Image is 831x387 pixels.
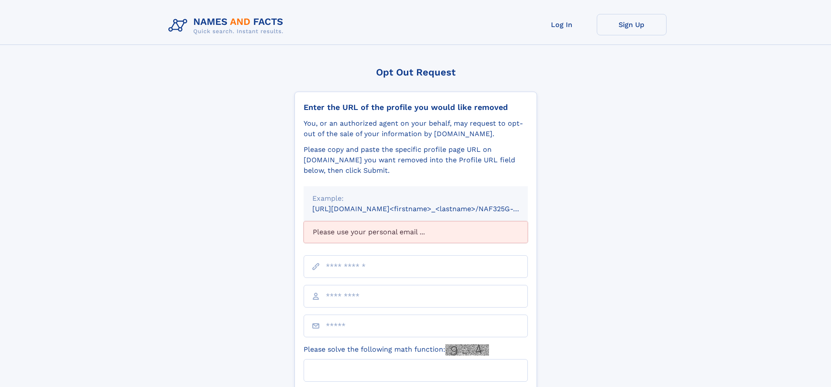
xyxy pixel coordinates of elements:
a: Log In [527,14,597,35]
div: Opt Out Request [294,67,537,78]
div: You, or an authorized agent on your behalf, may request to opt-out of the sale of your informatio... [304,118,528,139]
div: Please copy and paste the specific profile page URL on [DOMAIN_NAME] you want removed into the Pr... [304,144,528,176]
small: [URL][DOMAIN_NAME]<firstname>_<lastname>/NAF325G-xxxxxxxx [312,205,544,213]
img: Logo Names and Facts [165,14,291,38]
a: Sign Up [597,14,667,35]
label: Please solve the following math function: [304,344,489,356]
div: Please use your personal email ... [304,221,528,243]
div: Example: [312,193,519,204]
div: Enter the URL of the profile you would like removed [304,103,528,112]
